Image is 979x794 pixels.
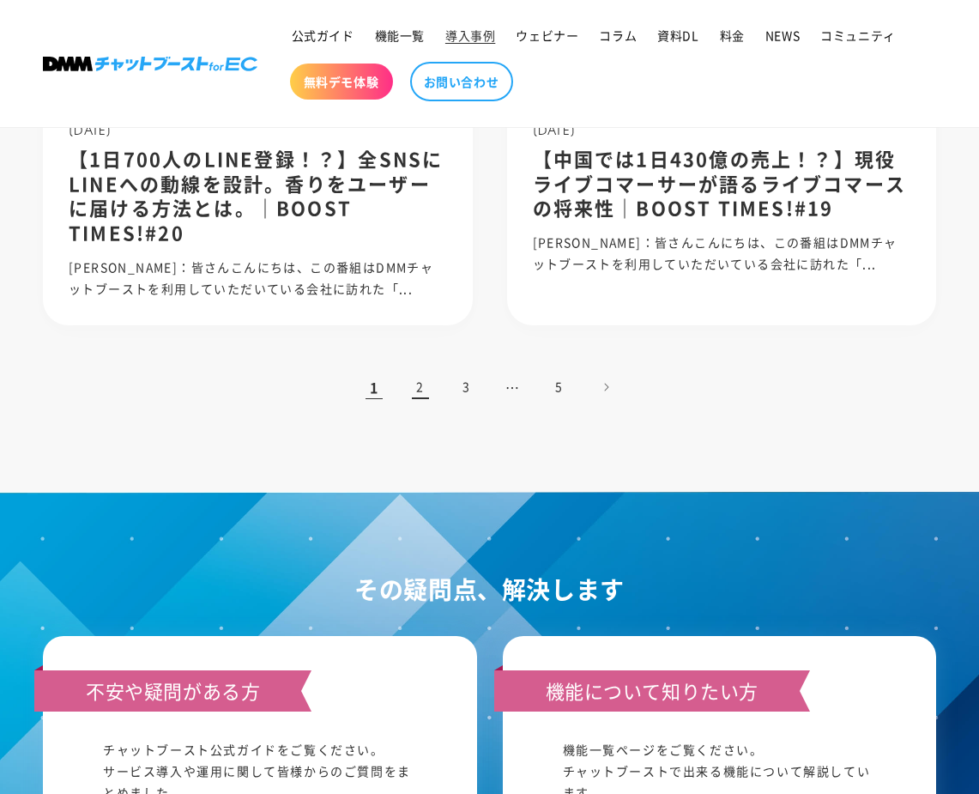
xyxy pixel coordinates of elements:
span: 1ページ [355,368,393,406]
h2: 【中国では1日430億の売上！？】現役ライブコマーサーが語るライブコマースの将来性｜BOOST TIMES!#19 [533,146,911,220]
p: [PERSON_NAME]：皆さんこんにちは、この番組はDMMチャットブーストを利用していただいている会社に訪れた「... [69,257,447,300]
a: 公式ガイド [281,17,365,53]
a: 導入事例 [435,17,505,53]
span: 料金 [720,27,745,43]
a: コミュニティ [810,17,906,53]
span: 公式ガイド [292,27,354,43]
a: ウェビナー [505,17,589,53]
a: 3ページ [448,368,486,406]
span: 機能一覧 [375,27,425,43]
a: 機能一覧 [365,17,435,53]
a: 5ページ [541,368,578,406]
span: ウェビナー [516,27,578,43]
p: [PERSON_NAME]：皆さんこんにちは、この番組はDMMチャットブーストを利用していただいている会社に訪れた「... [533,232,911,275]
span: [DATE] [533,121,577,138]
a: 料金 [710,17,755,53]
span: 無料デモ体験 [304,74,379,89]
a: 2ページ [402,368,439,406]
span: NEWS [765,27,800,43]
a: コラム [589,17,647,53]
h2: 【1日700人のLINE登録！？】全SNSにLINEへの動線を設計。香りをユーザーに届ける方法とは。｜BOOST TIMES!#20 [69,146,447,244]
a: お問い合わせ [410,62,513,101]
h3: 不安や疑問がある方 [34,670,311,712]
span: コラム [599,27,637,43]
span: [DATE] [69,121,112,138]
a: 資料DL [647,17,709,53]
span: … [494,368,532,406]
span: 導入事例 [445,27,495,43]
span: お問い合わせ [424,74,499,89]
h3: 機能について知りたい方 [494,670,811,712]
span: 資料DL [657,27,698,43]
h2: その疑問点、解決します [43,569,936,610]
nav: ページネーション [43,368,936,406]
span: コミュニティ [820,27,896,43]
a: 無料デモ体験 [290,64,393,100]
a: NEWS [755,17,810,53]
a: 次のページ [587,368,625,406]
img: 株式会社DMM Boost [43,57,257,71]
